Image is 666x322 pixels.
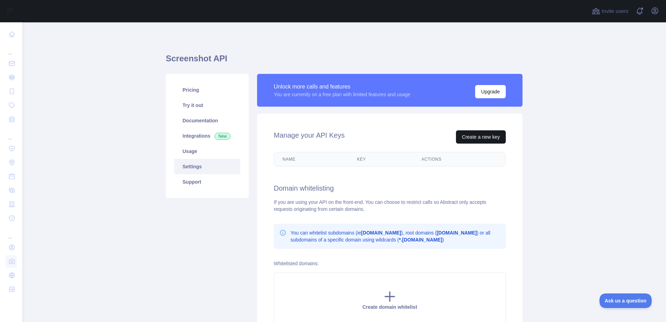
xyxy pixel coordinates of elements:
a: Integrations New [174,128,240,144]
div: ... [6,226,17,240]
div: If you are using your API on the front-end. You can choose to restrict calls so Abstract only acc... [274,199,506,213]
h1: Screenshot API [166,53,522,70]
span: Invite users [602,7,628,15]
b: [DOMAIN_NAME] [437,230,477,236]
b: [DOMAIN_NAME] [361,230,401,236]
button: Upgrade [475,85,506,98]
th: Actions [413,152,505,166]
div: Unlock more calls and features [274,83,410,91]
button: Create a new key [456,130,506,144]
h2: Manage your API Keys [274,130,344,144]
a: Pricing [174,82,240,98]
label: Whitelisted domains: [274,261,319,266]
span: New [215,133,231,140]
th: Name [274,152,349,166]
div: ... [6,127,17,141]
span: Create domain whitelist [362,304,417,310]
th: Key [349,152,413,166]
a: Documentation [174,113,240,128]
a: Usage [174,144,240,159]
a: Try it out [174,98,240,113]
b: *.[DOMAIN_NAME] [399,237,442,243]
a: Support [174,174,240,190]
a: Settings [174,159,240,174]
h2: Domain whitelisting [274,183,506,193]
div: ... [6,42,17,56]
p: You can whitelist subdomains (ie ), root domains ( ) or all subdomains of a specific domain using... [291,229,500,243]
div: You are currently on a free plan with limited features and usage [274,91,410,98]
iframe: Toggle Customer Support [599,293,652,308]
button: Invite users [590,6,630,17]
